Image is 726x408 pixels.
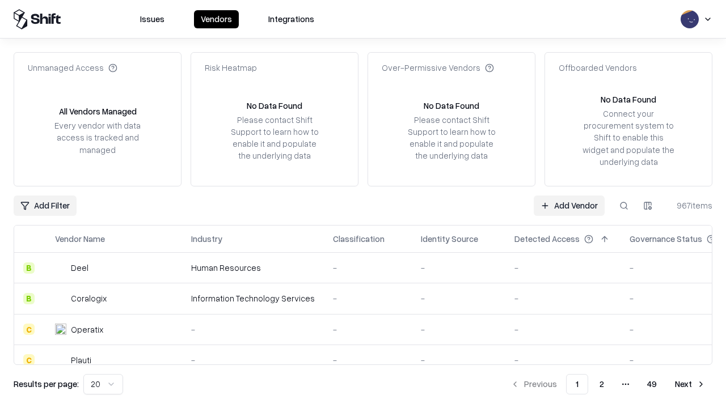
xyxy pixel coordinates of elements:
img: Operatix [55,324,66,335]
div: C [23,354,35,365]
p: Results per page: [14,378,79,390]
div: Identity Source [421,233,478,245]
div: Information Technology Services [191,292,315,304]
div: Plauti [71,354,91,366]
button: Integrations [261,10,321,28]
button: Next [668,374,712,394]
div: No Data Found [601,93,656,105]
div: - [333,324,403,335]
div: - [191,354,315,366]
div: No Data Found [424,100,479,112]
div: Over-Permissive Vendors [382,62,494,74]
div: Risk Heatmap [205,62,257,74]
div: Human Resources [191,262,315,274]
div: - [333,354,403,366]
div: All Vendors Managed [59,105,137,117]
div: - [514,354,611,366]
div: Offboarded Vendors [559,62,637,74]
div: - [421,262,496,274]
div: Deel [71,262,88,274]
div: Industry [191,233,222,245]
div: Operatix [71,324,103,335]
button: 2 [590,374,613,394]
div: Detected Access [514,233,580,245]
div: - [333,292,403,304]
button: Add Filter [14,195,77,216]
div: - [514,262,611,274]
div: - [514,292,611,304]
div: B [23,293,35,304]
div: Please contact Shift Support to learn how to enable it and populate the underlying data [227,114,322,162]
img: Deel [55,262,66,274]
div: - [421,354,496,366]
div: Coralogix [71,292,107,304]
div: Governance Status [630,233,702,245]
div: Connect your procurement system to Shift to enable this widget and populate the underlying data [581,108,676,168]
button: Issues [133,10,171,28]
div: 967 items [667,199,712,211]
div: - [514,324,611,335]
div: Classification [333,233,385,245]
div: - [421,292,496,304]
div: Please contact Shift Support to learn how to enable it and populate the underlying data [404,114,499,162]
div: Unmanaged Access [28,62,117,74]
button: Vendors [194,10,239,28]
button: 49 [638,374,666,394]
div: Every vendor with data access is tracked and managed [50,120,145,155]
div: B [23,262,35,274]
img: Plauti [55,354,66,365]
div: - [191,324,315,335]
div: Vendor Name [55,233,105,245]
div: C [23,324,35,335]
img: Coralogix [55,293,66,304]
div: - [421,324,496,335]
div: - [333,262,403,274]
button: 1 [566,374,588,394]
nav: pagination [504,374,712,394]
a: Add Vendor [534,195,605,216]
div: No Data Found [247,100,302,112]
